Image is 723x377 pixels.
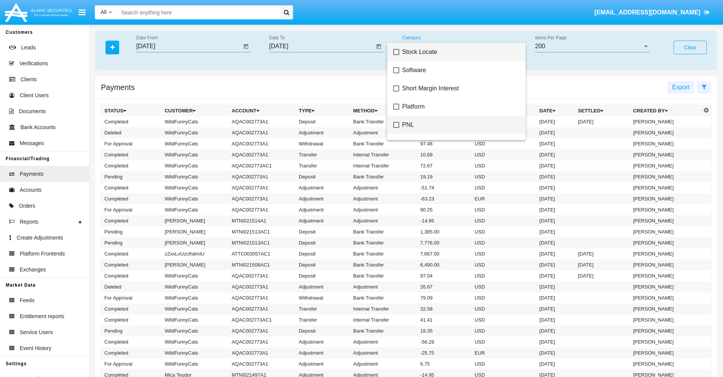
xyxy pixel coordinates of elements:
[402,61,520,79] span: Software
[402,116,520,134] span: PNL
[402,79,520,98] span: Short Margin Interest
[402,98,520,116] span: Platform
[402,43,520,61] span: Stock Locate
[402,134,520,152] span: Overnight Borrow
